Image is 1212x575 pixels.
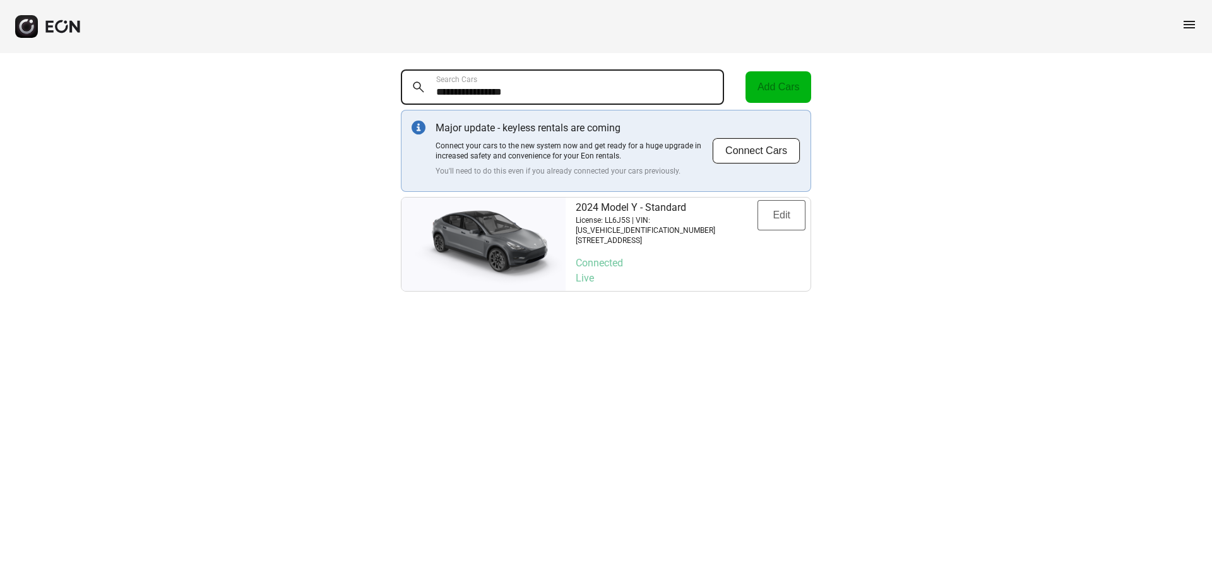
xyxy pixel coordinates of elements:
img: info [412,121,425,134]
p: [STREET_ADDRESS] [576,235,757,246]
span: menu [1182,17,1197,32]
img: car [401,203,566,285]
p: Connect your cars to the new system now and get ready for a huge upgrade in increased safety and ... [436,141,712,161]
p: Major update - keyless rentals are coming [436,121,712,136]
p: Connected [576,256,805,271]
label: Search Cars [436,74,477,85]
button: Connect Cars [712,138,800,164]
p: License: LL6J5S | VIN: [US_VEHICLE_IDENTIFICATION_NUMBER] [576,215,757,235]
p: Live [576,271,805,286]
button: Edit [757,200,805,230]
p: 2024 Model Y - Standard [576,200,757,215]
p: You'll need to do this even if you already connected your cars previously. [436,166,712,176]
